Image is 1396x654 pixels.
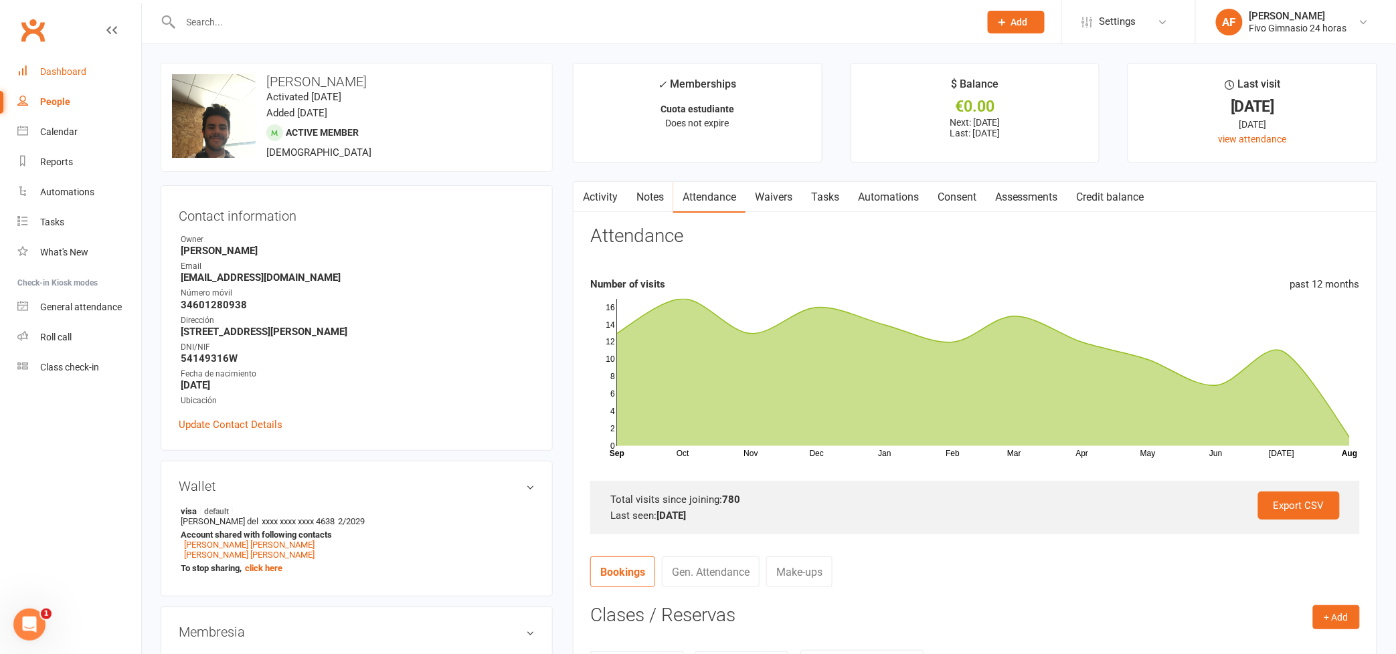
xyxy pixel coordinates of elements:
strong: [DATE] [657,510,686,522]
div: Tasks [40,217,64,227]
div: Last seen: [610,508,1340,524]
a: Clubworx [16,13,50,47]
a: Calendar [17,117,141,147]
p: Next: [DATE] Last: [DATE] [863,117,1087,138]
div: What's New [40,247,88,257]
a: click here [245,563,282,573]
a: Activity [574,182,627,213]
div: [DATE] [1140,100,1365,114]
a: Automations [849,182,928,213]
div: People [40,96,70,107]
a: Export CSV [1258,492,1340,520]
a: Dashboard [17,57,141,87]
div: Roll call [40,332,72,342]
a: Gen. Attendance [662,556,760,587]
strong: [EMAIL_ADDRESS][DOMAIN_NAME] [181,271,535,284]
a: Make-ups [766,556,833,587]
span: xxxx xxxx xxxx 4638 [262,516,335,526]
div: Dirección [181,314,535,327]
div: Calendar [40,126,78,137]
div: Fivo Gimnasio 24 horas [1249,22,1347,34]
div: Dashboard [40,66,86,77]
h3: Wallet [179,479,535,494]
div: $ Balance [951,76,998,100]
div: [PERSON_NAME] [1249,10,1347,22]
div: Class check-in [40,362,99,372]
strong: Account shared with following contacts [181,530,528,540]
span: [DEMOGRAPHIC_DATA] [266,146,371,158]
span: Active member [286,127,359,138]
time: Activated [DATE] [266,91,341,103]
iframe: Intercom live chat [13,609,46,641]
strong: 34601280938 [181,299,535,311]
strong: 54149316W [181,352,535,364]
a: Attendance [673,182,746,213]
button: Add [988,11,1045,33]
span: 2/2029 [338,516,365,526]
button: + Add [1313,605,1360,629]
a: Update Contact Details [179,417,282,433]
h3: Contact information [179,203,535,223]
a: People [17,87,141,117]
span: Does not expire [666,118,729,128]
a: Notes [627,182,673,213]
time: Added [DATE] [266,107,327,119]
img: image1555088001.png [172,74,256,185]
strong: [STREET_ADDRESS][PERSON_NAME] [181,326,535,338]
a: General attendance kiosk mode [17,292,141,322]
a: Waivers [746,182,802,213]
strong: [PERSON_NAME] [181,245,535,257]
a: Credit balance [1067,182,1154,213]
strong: [DATE] [181,379,535,391]
a: Assessments [986,182,1067,213]
div: General attendance [40,302,122,312]
a: [PERSON_NAME] [PERSON_NAME] [184,540,315,550]
h3: Clases / Reservas [590,605,1360,626]
div: Número móvil [181,287,535,300]
div: Total visits since joining: [610,492,1340,508]
a: Automations [17,177,141,207]
h3: Membresia [179,625,535,639]
a: Class kiosk mode [17,352,141,383]
div: past 12 months [1290,276,1360,292]
strong: Cuota estudiante [661,104,734,114]
strong: 780 [722,494,740,506]
a: Roll call [17,322,141,352]
i: ✓ [659,78,667,91]
div: €0.00 [863,100,1087,114]
a: Tasks [17,207,141,237]
div: Fecha de nacimiento [181,368,535,380]
div: [DATE] [1140,117,1365,132]
div: Last visit [1225,76,1280,100]
a: [PERSON_NAME] [PERSON_NAME] [184,550,315,560]
div: DNI/NIF [181,341,535,354]
div: Owner [181,233,535,246]
div: Email [181,260,535,273]
div: Ubicación [181,395,535,407]
li: [PERSON_NAME] del [179,504,535,575]
span: default [200,506,233,516]
div: Reports [40,156,73,167]
span: 1 [41,609,52,619]
strong: To stop sharing, [181,563,528,573]
a: view attendance [1219,134,1287,144]
div: Memberships [659,76,737,100]
a: Bookings [590,556,655,587]
a: Tasks [802,182,849,213]
a: What's New [17,237,141,267]
div: Automations [40,187,94,197]
span: Settings [1100,7,1136,37]
input: Search... [177,13,970,31]
span: Add [1011,17,1028,27]
h3: Attendance [590,226,683,247]
h3: [PERSON_NAME] [172,74,541,89]
strong: visa [181,506,528,516]
strong: Number of visits [590,278,665,290]
div: AF [1216,9,1243,35]
a: Reports [17,147,141,177]
a: Consent [928,182,986,213]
